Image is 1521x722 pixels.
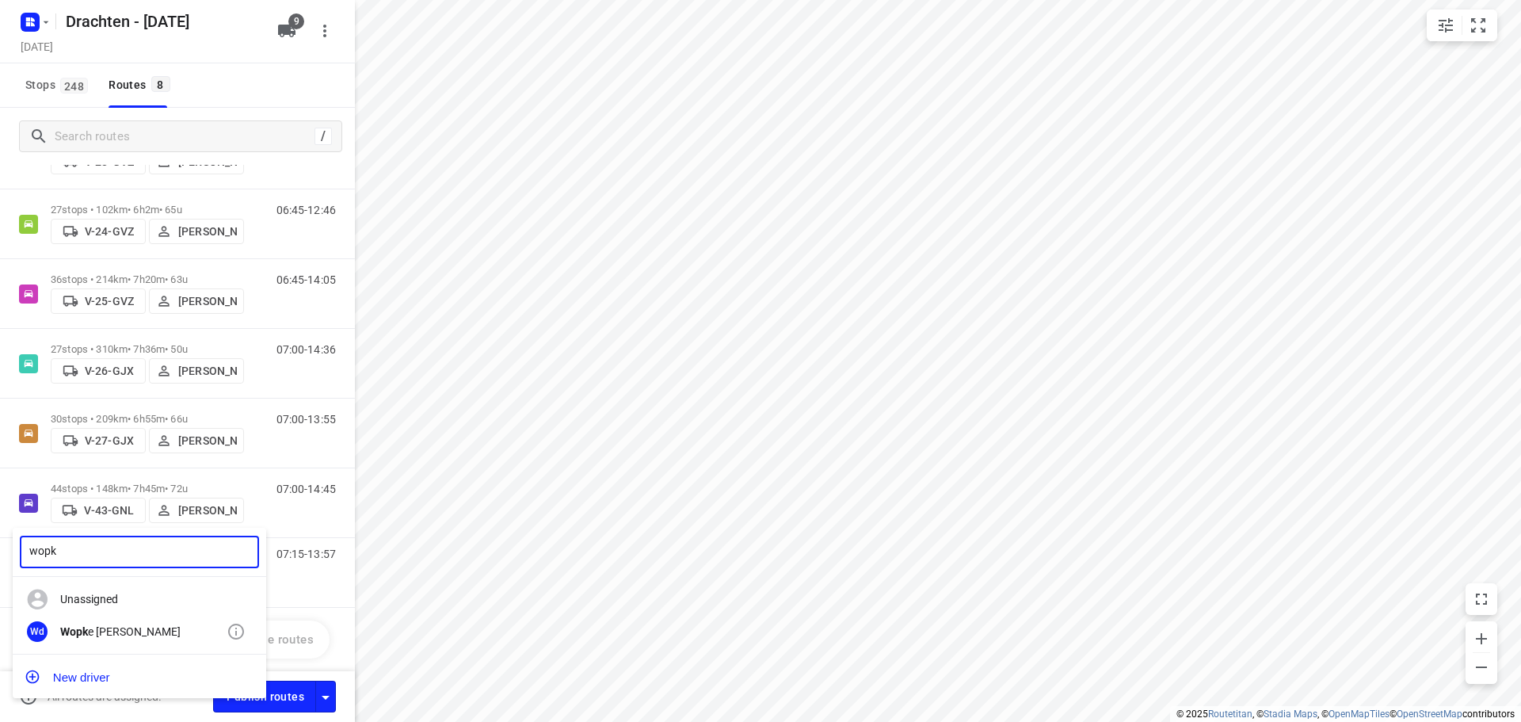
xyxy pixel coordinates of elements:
[13,583,266,616] div: Unassigned
[20,536,259,568] input: Assign to...
[60,625,88,638] b: Wopk
[13,661,266,693] button: New driver
[27,621,48,642] div: Wd
[13,616,266,648] div: WdWopke [PERSON_NAME]
[60,593,227,605] div: Unassigned
[60,625,227,638] div: e [PERSON_NAME]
